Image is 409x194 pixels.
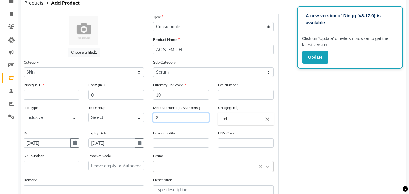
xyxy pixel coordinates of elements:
[24,153,44,159] label: Sku number
[306,12,394,26] p: A new version of Dingg (v3.17.0) is available
[153,130,175,136] label: Low quantity
[88,161,144,170] input: Leave empty to Autogenerate
[302,35,398,48] p: Click on ‘Update’ or refersh browser to get the latest version.
[264,116,271,122] i: Close
[69,16,98,45] img: Cinque Terre
[88,105,105,110] label: Tax Group
[218,82,238,88] label: Lot Number
[24,130,32,136] label: Date
[68,48,100,57] label: Choose a file
[218,105,239,110] label: Unit:(eg: ml)
[302,51,328,64] button: Update
[153,60,176,65] label: Sub Category
[24,105,38,110] label: Tax Type
[88,130,107,136] label: Expiry Date
[153,82,186,88] label: Quantity (In Stock)
[24,60,39,65] label: Category
[153,177,172,183] label: Description
[153,153,163,159] label: Brand
[153,37,180,42] label: Product Name
[259,163,264,170] span: Clear all
[24,177,37,183] label: Remark
[153,14,163,20] label: Type
[88,153,111,159] label: Product Code
[218,130,235,136] label: HSN Code
[153,105,200,110] label: Measurement:(In Numbers )
[88,82,107,88] label: Cost: (In ₹)
[24,82,44,88] label: Price:(In ₹)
